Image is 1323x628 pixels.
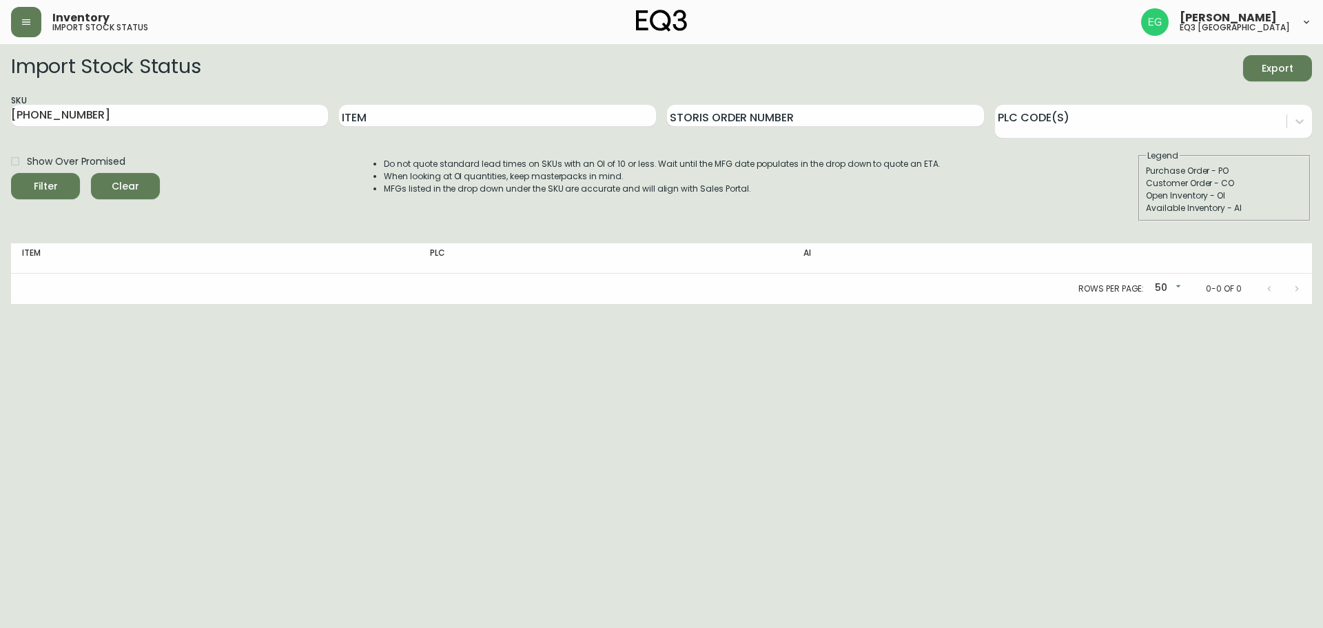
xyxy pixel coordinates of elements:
span: Show Over Promised [27,154,125,169]
span: Inventory [52,12,110,23]
span: [PERSON_NAME] [1180,12,1277,23]
th: Item [11,243,419,274]
img: logo [636,10,687,32]
li: MFGs listed in the drop down under the SKU are accurate and will align with Sales Portal. [384,183,941,195]
button: Filter [11,173,80,199]
div: Available Inventory - AI [1146,202,1303,214]
div: Customer Order - CO [1146,177,1303,190]
h5: eq3 [GEOGRAPHIC_DATA] [1180,23,1290,32]
button: Clear [91,173,160,199]
div: Filter [34,178,58,195]
h5: import stock status [52,23,148,32]
div: 50 [1149,277,1184,300]
li: Do not quote standard lead times on SKUs with an OI of 10 or less. Wait until the MFG date popula... [384,158,941,170]
th: AI [792,243,1090,274]
button: Export [1243,55,1312,81]
legend: Legend [1146,150,1180,162]
span: Export [1254,60,1301,77]
div: Open Inventory - OI [1146,190,1303,202]
h2: Import Stock Status [11,55,201,81]
th: PLC [419,243,792,274]
li: When looking at OI quantities, keep masterpacks in mind. [384,170,941,183]
p: Rows per page: [1078,283,1144,295]
span: Clear [102,178,149,195]
div: Purchase Order - PO [1146,165,1303,177]
p: 0-0 of 0 [1206,283,1242,295]
img: db11c1629862fe82d63d0774b1b54d2b [1141,8,1169,36]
